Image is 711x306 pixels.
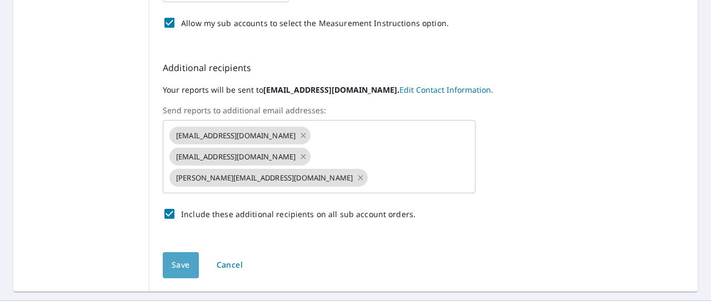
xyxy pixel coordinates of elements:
label: Your reports will be sent to [163,83,684,97]
button: Save [163,252,199,278]
span: [PERSON_NAME][EMAIL_ADDRESS][DOMAIN_NAME] [169,173,359,183]
span: [EMAIL_ADDRESS][DOMAIN_NAME] [169,131,302,141]
span: Save [172,258,190,272]
label: Send reports to additional email addresses: [163,106,684,116]
span: [EMAIL_ADDRESS][DOMAIN_NAME] [169,152,302,162]
div: [EMAIL_ADDRESS][DOMAIN_NAME] [169,148,311,165]
a: EditContactInfo [399,84,493,95]
p: Allow my sub accounts to select the Measurement Instructions option. [181,17,449,29]
b: [EMAIL_ADDRESS][DOMAIN_NAME]. [263,84,399,95]
div: [EMAIL_ADDRESS][DOMAIN_NAME] [169,127,311,144]
span: Cancel [217,258,243,272]
button: Cancel [207,252,252,278]
p: Additional recipients [163,61,684,74]
p: Include these additional recipients on all sub account orders. [181,208,415,220]
div: [PERSON_NAME][EMAIL_ADDRESS][DOMAIN_NAME] [169,169,368,187]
